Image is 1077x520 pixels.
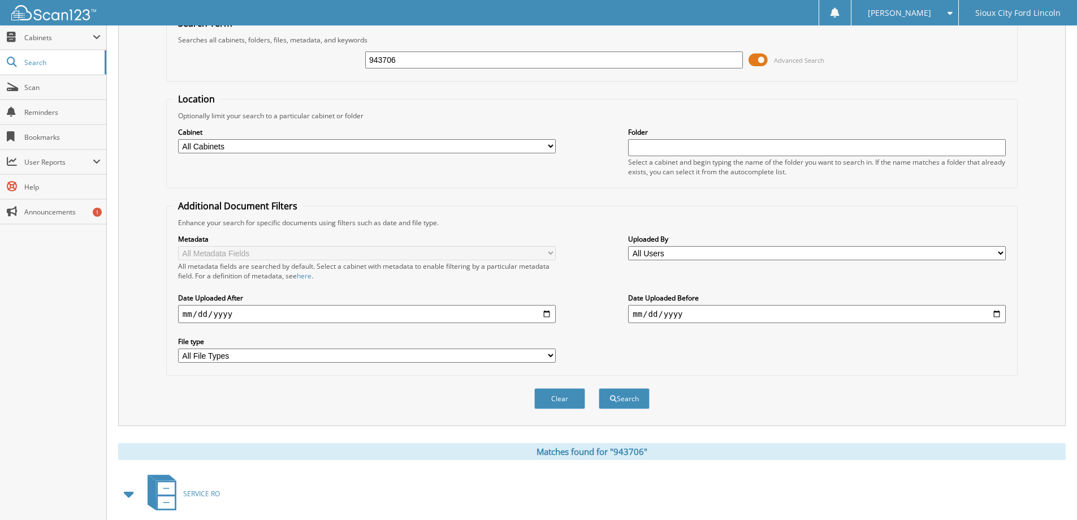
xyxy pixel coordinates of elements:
[628,157,1006,177] div: Select a cabinet and begin typing the name of the folder you want to search in. If the name match...
[628,305,1006,323] input: end
[118,443,1066,460] div: Matches found for "943706"
[534,388,585,409] button: Clear
[178,127,556,137] label: Cabinet
[183,489,220,498] span: SERVICE RO
[172,218,1011,227] div: Enhance your search for specific documents using filters such as date and file type.
[24,132,101,142] span: Bookmarks
[628,234,1006,244] label: Uploaded By
[172,35,1011,45] div: Searches all cabinets, folders, files, metadata, and keywords
[178,234,556,244] label: Metadata
[24,83,101,92] span: Scan
[24,207,101,217] span: Announcements
[172,93,220,105] legend: Location
[93,208,102,217] div: 1
[24,108,101,117] span: Reminders
[178,337,556,346] label: File type
[178,261,556,281] div: All metadata fields are searched by default. Select a cabinet with metadata to enable filtering b...
[975,10,1061,16] span: Sioux City Ford Lincoln
[178,305,556,323] input: start
[628,293,1006,303] label: Date Uploaded Before
[24,182,101,192] span: Help
[172,200,303,212] legend: Additional Document Filters
[24,33,93,42] span: Cabinets
[11,5,96,20] img: scan123-logo-white.svg
[178,293,556,303] label: Date Uploaded After
[24,58,99,67] span: Search
[141,471,220,516] a: SERVICE RO
[297,271,312,281] a: here
[599,388,650,409] button: Search
[628,127,1006,137] label: Folder
[24,157,93,167] span: User Reports
[774,56,824,65] span: Advanced Search
[172,111,1011,121] div: Optionally limit your search to a particular cabinet or folder
[868,10,931,16] span: [PERSON_NAME]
